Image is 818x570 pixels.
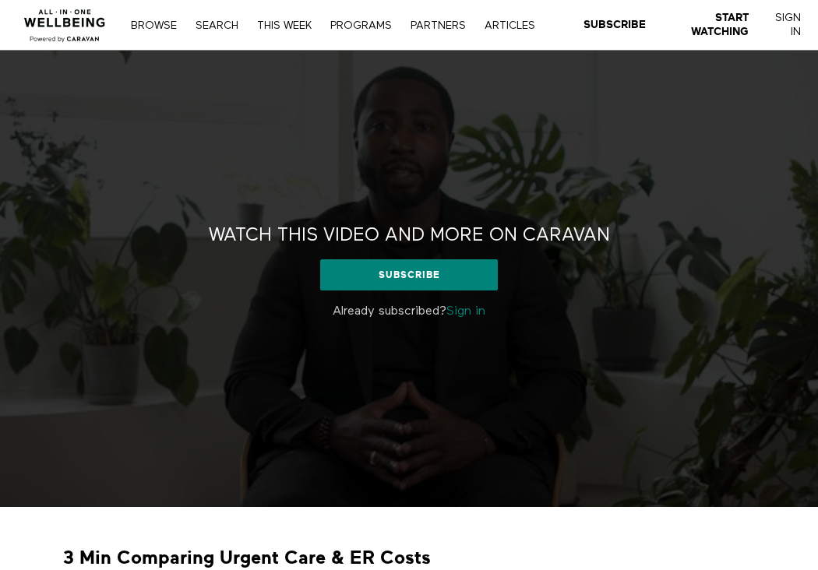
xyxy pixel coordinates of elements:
a: PROGRAMS [323,20,400,31]
h2: Watch this video and more on CARAVAN [209,223,610,248]
a: PARTNERS [403,20,474,31]
p: Already subscribed? [224,302,594,321]
a: Sign in [446,305,485,318]
a: Sign In [764,11,800,39]
a: THIS WEEK [249,20,319,31]
a: Subscribe [584,18,646,32]
a: Search [188,20,246,31]
strong: Subscribe [584,19,646,30]
a: Start Watching [661,11,749,39]
a: Subscribe [320,259,498,290]
strong: 3 Min Comparing Urgent Care & ER Costs [63,546,431,570]
strong: Start Watching [691,12,749,37]
nav: Primary [123,17,542,33]
a: Browse [123,20,185,31]
a: ARTICLES [477,20,543,31]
